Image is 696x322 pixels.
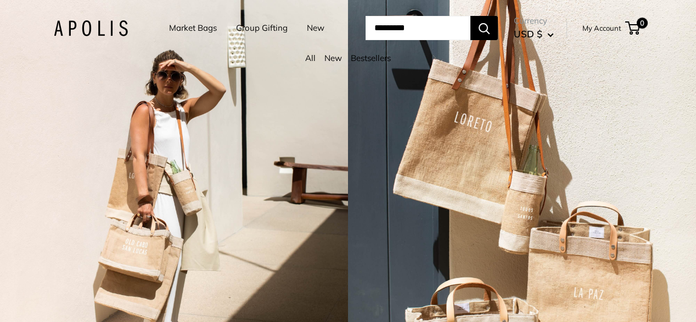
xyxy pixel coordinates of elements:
[307,20,324,36] a: New
[470,16,498,40] button: Search
[351,53,391,63] a: Bestsellers
[514,13,554,29] span: Currency
[169,20,217,36] a: Market Bags
[582,21,621,35] a: My Account
[637,18,648,29] span: 0
[54,20,128,36] img: Apolis
[514,28,542,40] span: USD $
[626,21,640,35] a: 0
[366,16,470,40] input: Search...
[514,25,554,43] button: USD $
[236,20,288,36] a: Group Gifting
[305,53,316,63] a: All
[324,53,342,63] a: New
